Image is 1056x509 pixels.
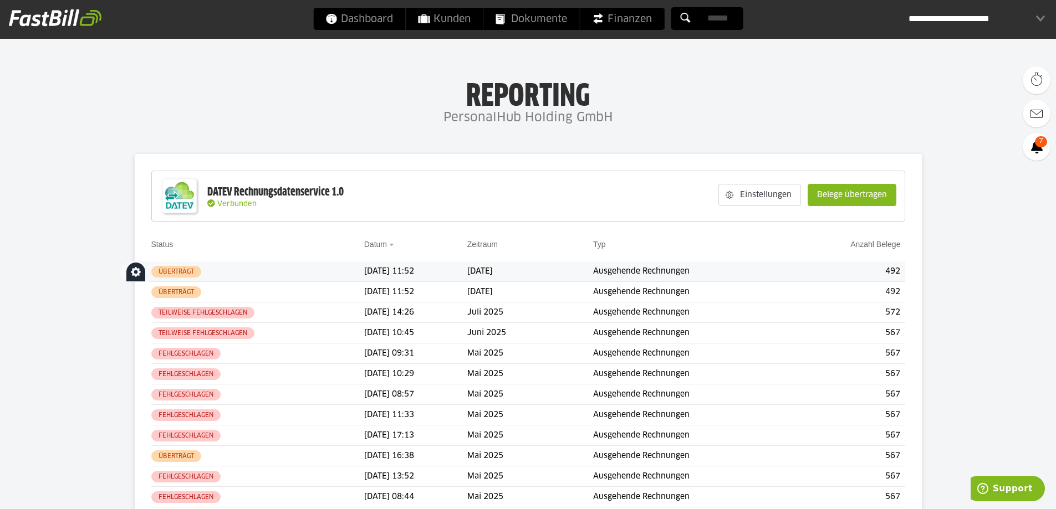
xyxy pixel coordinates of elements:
span: Finanzen [592,8,652,30]
td: Ausgehende Rechnungen [593,302,792,323]
sl-badge: Fehlgeschlagen [151,471,221,482]
td: 567 [792,446,905,466]
sl-badge: Fehlgeschlagen [151,430,221,441]
td: Mai 2025 [467,343,593,364]
td: 492 [792,261,905,282]
sl-badge: Fehlgeschlagen [151,409,221,421]
sl-badge: Fehlgeschlagen [151,389,221,400]
span: 7 [1035,136,1047,147]
td: Ausgehende Rechnungen [593,466,792,487]
sl-button: Belege übertragen [808,184,896,206]
td: 572 [792,302,905,323]
sl-badge: Teilweise fehlgeschlagen [151,307,254,318]
td: 567 [792,466,905,487]
h1: Reporting [111,78,945,107]
td: Ausgehende Rechnungen [593,364,792,384]
td: [DATE] 13:52 [364,466,467,487]
a: Datum [364,240,387,249]
a: Status [151,240,174,249]
a: Kunden [406,8,483,30]
td: [DATE] 08:57 [364,384,467,405]
iframe: Öffnet ein Widget, in dem Sie weitere Informationen finden [971,476,1045,503]
td: Ausgehende Rechnungen [593,425,792,446]
span: Dashboard [325,8,393,30]
a: Zeitraum [467,240,498,249]
sl-badge: Überträgt [151,266,201,277]
sl-badge: Teilweise fehlgeschlagen [151,327,254,339]
td: Ausgehende Rechnungen [593,261,792,282]
td: 567 [792,405,905,425]
td: Ausgehende Rechnungen [593,343,792,364]
td: 567 [792,425,905,446]
td: 567 [792,487,905,507]
td: Mai 2025 [467,405,593,425]
sl-button: Einstellungen [718,184,801,206]
div: DATEV Rechnungsdatenservice 1.0 [207,185,344,199]
td: [DATE] 08:44 [364,487,467,507]
td: Ausgehende Rechnungen [593,405,792,425]
td: [DATE] 11:33 [364,405,467,425]
img: DATEV-Datenservice Logo [157,174,202,218]
a: Anzahl Belege [850,240,900,249]
img: fastbill_logo_white.png [9,9,101,27]
td: Mai 2025 [467,384,593,405]
sl-badge: Fehlgeschlagen [151,348,221,359]
td: [DATE] 14:26 [364,302,467,323]
td: [DATE] [467,261,593,282]
td: Ausgehende Rechnungen [593,446,792,466]
td: 567 [792,323,905,343]
span: Verbunden [217,200,257,208]
td: [DATE] 11:52 [364,261,467,282]
td: 567 [792,343,905,364]
a: Finanzen [580,8,664,30]
td: [DATE] 10:45 [364,323,467,343]
td: 567 [792,364,905,384]
sl-badge: Fehlgeschlagen [151,491,221,503]
td: [DATE] 10:29 [364,364,467,384]
td: Juni 2025 [467,323,593,343]
span: Dokumente [496,8,567,30]
td: Mai 2025 [467,364,593,384]
td: [DATE] 17:13 [364,425,467,446]
td: Ausgehende Rechnungen [593,384,792,405]
td: [DATE] 16:38 [364,446,467,466]
td: Ausgehende Rechnungen [593,282,792,302]
td: Ausgehende Rechnungen [593,323,792,343]
td: Mai 2025 [467,487,593,507]
a: 7 [1023,133,1050,161]
td: 567 [792,384,905,405]
td: Juli 2025 [467,302,593,323]
td: [DATE] 09:31 [364,343,467,364]
sl-badge: Fehlgeschlagen [151,368,221,380]
a: Dokumente [483,8,579,30]
a: Typ [593,240,606,249]
td: 492 [792,282,905,302]
td: [DATE] [467,282,593,302]
td: Ausgehende Rechnungen [593,487,792,507]
td: Mai 2025 [467,466,593,487]
sl-badge: Überträgt [151,286,201,298]
span: Kunden [418,8,471,30]
td: [DATE] 11:52 [364,282,467,302]
td: Mai 2025 [467,425,593,446]
img: sort_desc.gif [389,244,396,246]
a: Dashboard [313,8,405,30]
sl-badge: Überträgt [151,450,201,462]
td: Mai 2025 [467,446,593,466]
